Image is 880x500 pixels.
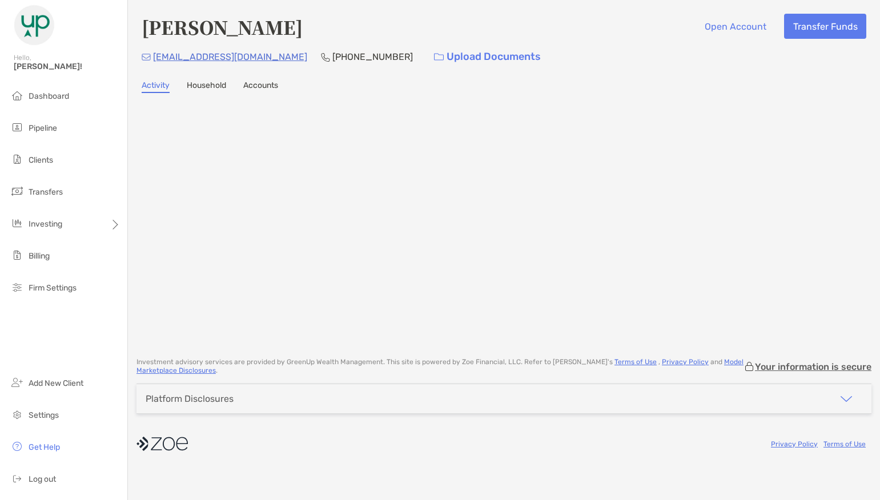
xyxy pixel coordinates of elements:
[136,358,744,375] p: Investment advisory services are provided by GreenUp Wealth Management . This site is powered by ...
[29,442,60,452] span: Get Help
[10,471,24,485] img: logout icon
[10,152,24,166] img: clients icon
[29,283,77,293] span: Firm Settings
[10,120,24,134] img: pipeline icon
[321,53,330,62] img: Phone Icon
[29,410,59,420] span: Settings
[146,393,234,404] div: Platform Disclosures
[142,14,303,40] h4: [PERSON_NAME]
[187,80,226,93] a: Household
[14,5,55,46] img: Zoe Logo
[29,155,53,165] span: Clients
[10,408,24,421] img: settings icon
[10,88,24,102] img: dashboard icon
[614,358,657,366] a: Terms of Use
[136,358,744,374] a: Model Marketplace Disclosures
[142,80,170,93] a: Activity
[29,219,62,229] span: Investing
[823,440,866,448] a: Terms of Use
[784,14,866,39] button: Transfer Funds
[29,91,69,101] span: Dashboard
[10,439,24,453] img: get-help icon
[136,431,188,457] img: company logo
[427,45,548,69] a: Upload Documents
[14,62,120,71] span: [PERSON_NAME]!
[662,358,709,366] a: Privacy Policy
[29,474,56,484] span: Log out
[29,378,83,388] span: Add New Client
[153,50,307,64] p: [EMAIL_ADDRESS][DOMAIN_NAME]
[10,376,24,389] img: add_new_client icon
[434,53,444,61] img: button icon
[29,187,63,197] span: Transfers
[696,14,775,39] button: Open Account
[10,216,24,230] img: investing icon
[10,280,24,294] img: firm-settings icon
[29,251,50,261] span: Billing
[243,80,278,93] a: Accounts
[771,440,818,448] a: Privacy Policy
[755,361,871,372] p: Your information is secure
[839,392,853,406] img: icon arrow
[142,54,151,61] img: Email Icon
[10,184,24,198] img: transfers icon
[29,123,57,133] span: Pipeline
[332,50,413,64] p: [PHONE_NUMBER]
[10,248,24,262] img: billing icon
